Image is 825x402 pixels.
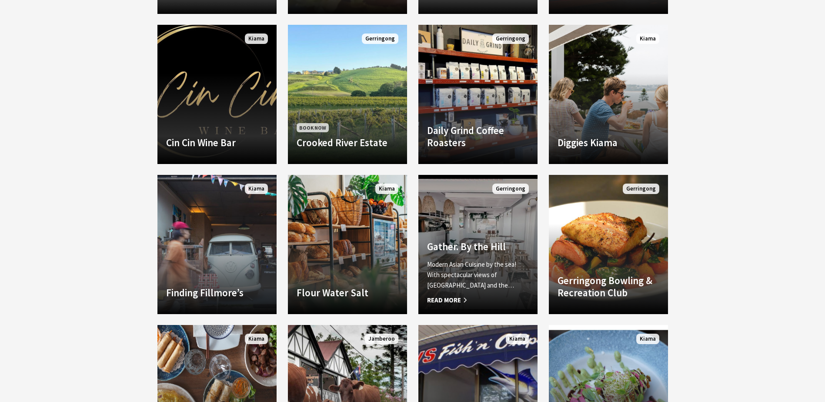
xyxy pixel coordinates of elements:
a: Another Image Used Gerringong Bowling & Recreation Club Gerringong [549,175,668,314]
span: Gerringong [492,184,529,194]
span: Read More [427,295,529,305]
a: Another Image Used Diggies Kiama Kiama [549,25,668,164]
a: Another Image Used Gather. By the Hill Modern Asian Cuisine by the sea! With spectacular views of... [418,175,538,314]
span: Jamberoo [365,334,398,345]
span: Kiama [375,184,398,194]
span: Kiama [636,334,659,345]
a: Finding Fillmore’s Kiama [157,175,277,314]
span: Kiama [506,334,529,345]
span: Kiama [245,184,268,194]
h4: Gather. By the Hill [427,241,529,253]
a: Another Image Used Cin Cin Wine Bar Kiama [157,25,277,164]
span: Gerringong [623,184,659,194]
a: Book Now Crooked River Estate Gerringong [288,25,407,164]
a: Another Image Used Flour Water Salt Kiama [288,175,407,314]
h4: Flour Water Salt [297,287,398,299]
h4: Diggies Kiama [558,137,659,149]
span: Kiama [245,334,268,345]
h4: Finding Fillmore’s [166,287,268,299]
span: Kiama [245,33,268,44]
h4: Daily Grind Coffee Roasters [427,124,529,148]
h4: Crooked River Estate [297,137,398,149]
span: Book Now [297,123,329,132]
p: Modern Asian Cuisine by the sea! With spectacular views of [GEOGRAPHIC_DATA] and the… [427,259,529,291]
h4: Cin Cin Wine Bar [166,137,268,149]
a: Daily Grind Coffee Roasters Gerringong [418,25,538,164]
span: Gerringong [362,33,398,44]
span: Gerringong [492,33,529,44]
h4: Gerringong Bowling & Recreation Club [558,275,659,298]
span: Kiama [636,33,659,44]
